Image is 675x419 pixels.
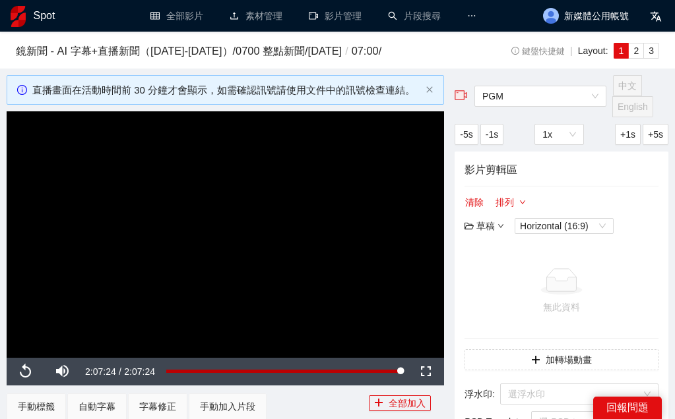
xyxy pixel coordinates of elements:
[7,111,444,357] div: Video Player
[495,194,527,210] button: 排列down
[309,11,362,21] a: video-camera影片管理
[593,397,662,419] div: 回報問題
[17,85,27,95] span: info-circle
[618,101,648,112] span: English
[85,366,116,377] span: 2:07:24
[578,45,608,56] span: Layout:
[511,47,520,55] span: info-circle
[467,11,476,20] span: ellipsis
[648,127,663,142] span: +5s
[455,89,468,102] span: video-camera
[119,366,121,377] span: /
[498,223,504,229] span: down
[230,11,282,21] a: upload素材管理
[511,47,565,56] span: 鍵盤快捷鍵
[620,127,635,142] span: +1s
[643,124,668,145] button: +5s
[531,355,540,366] span: plus
[649,45,654,56] span: 3
[482,86,598,106] span: PGM
[618,80,637,91] span: 中文
[570,45,573,56] span: |
[465,387,495,401] span: 浮水印 :
[486,127,498,142] span: -1s
[480,124,503,145] button: -1s
[465,349,659,370] button: plus加轉場動畫
[465,194,484,210] button: 清除
[519,199,526,207] span: down
[633,45,639,56] span: 2
[615,124,641,145] button: +1s
[465,219,504,233] div: 草稿
[7,358,44,385] button: Replay
[426,86,434,94] button: close
[455,124,478,145] button: -5s
[369,395,431,411] button: plus全部加入
[124,366,155,377] span: 2:07:24
[166,370,401,372] div: Progress Bar
[520,219,608,233] span: Horizontal (16:9)
[470,300,653,314] div: 無此資料
[374,398,383,408] span: plus
[150,11,203,21] a: table全部影片
[619,45,624,56] span: 1
[460,127,472,142] span: -5s
[388,11,441,21] a: search片段搜尋
[407,358,444,385] button: Fullscreen
[542,125,576,144] span: 1x
[543,8,559,24] img: avatar
[200,399,255,414] div: 手動加入片段
[11,6,26,27] img: logo
[44,358,80,385] button: Mute
[139,399,176,414] div: 字幕修正
[79,399,115,414] div: 自動字幕
[32,82,420,98] div: 直播畫面在活動時間前 30 分鐘才會顯示，如需確認訊號請使用文件中的訊號檢查連結。
[342,45,352,57] span: /
[16,43,470,60] h3: 鏡新聞 - AI 字幕+直播新聞（[DATE]-[DATE]） / 0700 整點新聞 / [DATE] 07:00 /
[465,221,474,231] span: folder-open
[18,399,55,414] div: 手動標籤
[465,161,659,178] h4: 影片剪輯區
